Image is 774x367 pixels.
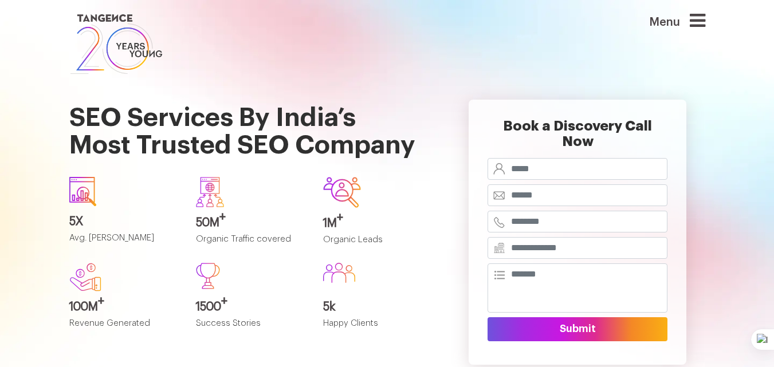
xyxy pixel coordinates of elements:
[323,177,361,207] img: Group-642.svg
[196,301,306,313] h3: 1500
[69,263,101,291] img: new.svg
[221,295,227,307] sup: +
[69,77,433,168] h1: SEO Services By India’s Most Trusted SEO Company
[323,319,433,338] p: Happy Clients
[98,295,104,307] sup: +
[323,235,433,254] p: Organic Leads
[69,301,179,313] h3: 100M
[219,211,226,223] sup: +
[196,319,306,338] p: Success Stories
[69,11,163,77] img: logo SVG
[69,234,179,252] p: Avg. [PERSON_NAME]
[323,217,433,230] h3: 1M
[196,216,306,229] h3: 50M
[488,119,667,158] h2: Book a Discovery Call Now
[196,263,220,289] img: Path%20473.svg
[196,235,306,254] p: Organic Traffic covered
[69,177,97,206] img: icon1.svg
[69,319,179,338] p: Revenue Generated
[69,215,179,228] h3: 5X
[323,263,355,283] img: Group%20586.svg
[337,212,343,223] sup: +
[323,301,433,313] h3: 5k
[196,177,224,207] img: Group-640.svg
[488,317,667,341] button: Submit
